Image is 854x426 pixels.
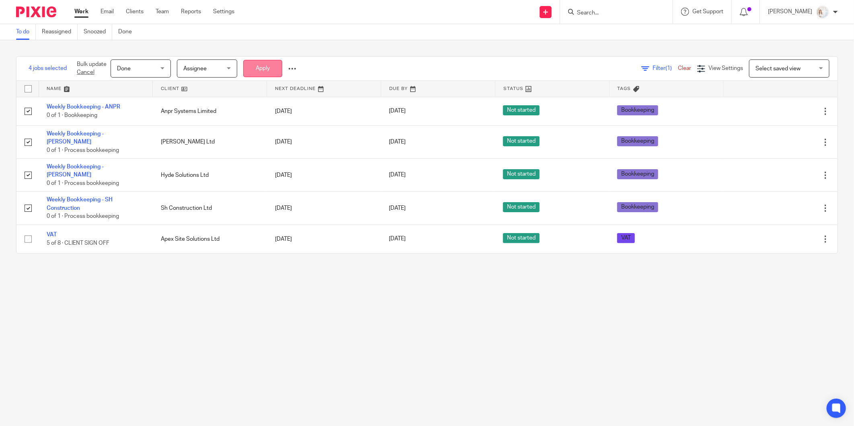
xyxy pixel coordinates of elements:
span: Select saved view [755,66,801,72]
span: Not started [503,202,540,212]
a: Reassigned [42,24,78,40]
span: Not started [503,233,540,243]
span: Not started [503,136,540,146]
img: Pixie [16,6,56,17]
td: [DATE] [267,159,381,192]
img: Image.jpeg [816,6,829,18]
a: Team [156,8,169,16]
a: Weekly Bookkeeping - ANPR [47,104,120,110]
span: 0 of 1 · Bookkeeping [47,113,97,118]
a: Snoozed [84,24,112,40]
button: Apply [243,60,282,77]
a: Weekly Bookkeeping - [PERSON_NAME] [47,131,104,145]
span: [DATE] [389,139,406,145]
span: Not started [503,169,540,179]
td: Hyde Solutions Ltd [153,159,267,192]
span: 5 of 8 · CLIENT SIGN OFF [47,240,109,246]
input: Search [576,10,649,17]
a: Done [118,24,138,40]
span: Bookkeeping [617,136,658,146]
span: Bookkeeping [617,105,658,115]
span: Tags [618,86,631,91]
a: VAT [47,232,57,238]
a: Work [74,8,88,16]
span: [DATE] [389,205,406,211]
span: VAT [617,233,635,243]
a: Reports [181,8,201,16]
span: Assignee [183,66,207,72]
span: Not started [503,105,540,115]
td: [PERSON_NAME] Ltd [153,125,267,158]
a: Settings [213,8,234,16]
td: [DATE] [267,97,381,125]
td: [DATE] [267,125,381,158]
span: Done [117,66,131,72]
span: [DATE] [389,109,406,114]
a: Email [101,8,114,16]
span: Bookkeeping [617,202,658,212]
td: Anpr Systems Limited [153,97,267,125]
a: Clear [678,66,691,71]
td: Sh Construction Ltd [153,192,267,225]
p: Bulk update [77,60,107,77]
span: View Settings [708,66,743,71]
span: 0 of 1 · Process bookkeeping [47,180,119,186]
td: [DATE] [267,192,381,225]
a: To do [16,24,36,40]
a: Weekly Bookkeeping - SH Construction [47,197,113,211]
p: [PERSON_NAME] [768,8,812,16]
span: [DATE] [389,172,406,178]
span: 4 jobs selected [29,64,67,72]
td: [DATE] [267,225,381,253]
a: Cancel [77,70,94,75]
span: Get Support [692,9,723,14]
a: Weekly Bookkeeping - [PERSON_NAME] [47,164,104,178]
a: Clients [126,8,144,16]
span: Filter [653,66,678,71]
span: 0 of 1 · Process bookkeeping [47,213,119,219]
span: [DATE] [389,236,406,242]
span: 0 of 1 · Process bookkeeping [47,147,119,153]
span: (1) [665,66,672,71]
td: Apex Site Solutions Ltd [153,225,267,253]
span: Bookkeeping [617,169,658,179]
